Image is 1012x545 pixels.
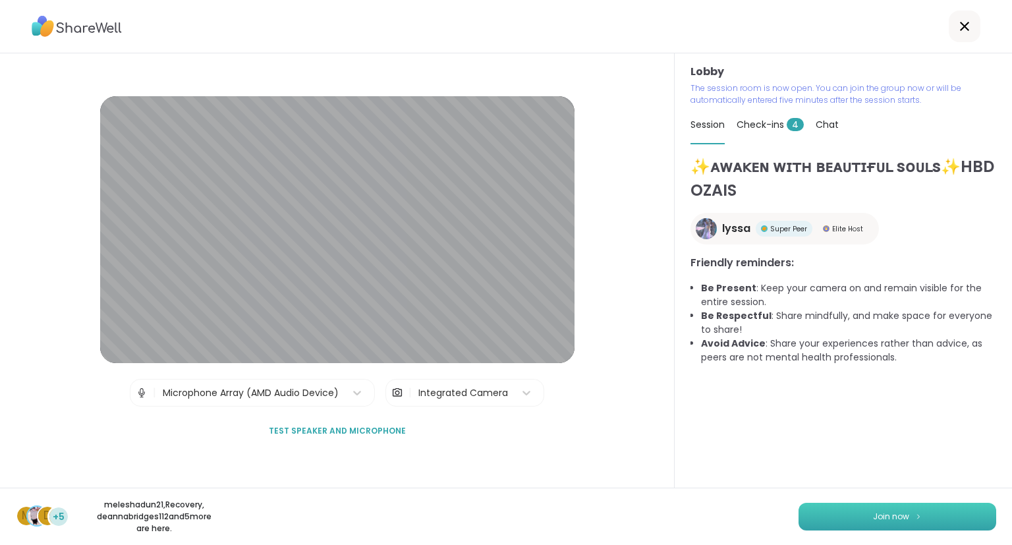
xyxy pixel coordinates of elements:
[914,513,922,520] img: ShareWell Logomark
[701,309,772,322] b: Be Respectful
[264,417,411,445] button: Test speaker and microphone
[701,337,996,364] li: : Share your experiences rather than advice, as peers are not mental health professionals.
[690,82,996,106] p: The session room is now open. You can join the group now or will be automatically entered five mi...
[153,380,156,406] span: |
[28,507,46,525] img: Recovery
[832,224,863,234] span: Elite Host
[737,118,804,131] span: Check-ins
[701,309,996,337] li: : Share mindfully, and make space for everyone to share!
[690,155,996,202] h1: ✨ᴀᴡᴀᴋᴇɴ ᴡɪᴛʜ ʙᴇᴀᴜᴛɪғᴜʟ sᴏᴜʟs✨HBD OZAIS
[816,118,839,131] span: Chat
[53,510,65,524] span: +5
[391,380,403,406] img: Camera
[136,380,148,406] img: Microphone
[873,511,909,523] span: Join now
[696,218,717,239] img: lyssa
[80,499,228,534] p: meleshadun21 , Recovery , deannabridges112 and 5 more are here.
[701,337,766,350] b: Avoid Advice
[269,425,406,437] span: Test speaker and microphone
[787,118,804,131] span: 4
[43,507,51,525] span: d
[722,221,750,237] span: lyssa
[770,224,807,234] span: Super Peer
[823,225,829,232] img: Elite Host
[701,281,756,295] b: Be Present
[163,386,339,400] div: Microphone Array (AMD Audio Device)
[418,386,508,400] div: Integrated Camera
[690,64,996,80] h3: Lobby
[799,503,996,531] button: Join now
[761,225,768,232] img: Super Peer
[408,380,412,406] span: |
[701,281,996,309] li: : Keep your camera on and remain visible for the entire session.
[22,507,31,525] span: m
[690,213,879,244] a: lyssalyssaSuper PeerSuper PeerElite HostElite Host
[690,118,725,131] span: Session
[32,11,122,42] img: ShareWell Logo
[690,255,996,271] h3: Friendly reminders:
